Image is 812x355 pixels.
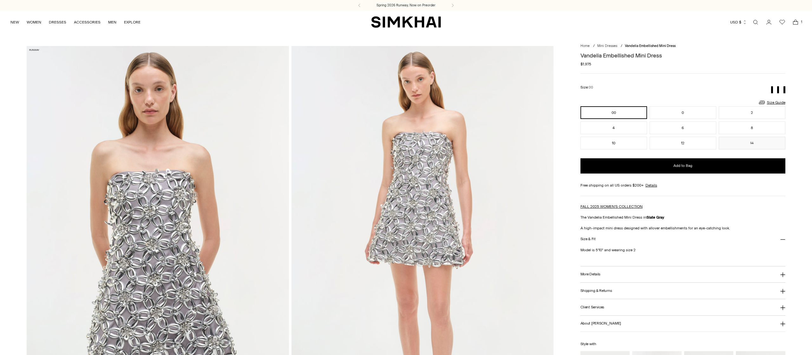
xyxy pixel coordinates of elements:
[377,3,435,8] a: Spring 2026 Runway, Now on Preorder
[646,215,664,220] strong: Slate Gray
[580,61,591,67] span: $1,975
[580,137,647,149] button: 10
[580,158,785,174] button: Add to Bag
[580,247,785,259] p: Model is 5'10" and wearing size 2
[580,84,593,90] label: Size:
[580,272,600,276] h3: More Details
[124,15,141,29] a: EXPLORE
[27,15,41,29] a: WOMEN
[776,16,789,29] a: Wishlist
[580,106,647,119] button: 00
[580,237,596,241] h3: Size & Fit
[749,16,762,29] a: Open search modal
[621,43,622,49] div: /
[645,182,657,188] a: Details
[580,122,647,134] button: 4
[49,15,66,29] a: DRESSES
[625,44,676,48] span: Vandelia Embellished Mini Dress
[580,231,785,247] button: Size & Fit
[589,85,593,89] span: 00
[580,204,643,209] a: FALL 2025 WOMEN'S COLLECTION
[580,321,621,325] h3: About [PERSON_NAME]
[580,283,785,299] button: Shipping & Returns
[593,43,595,49] div: /
[580,214,785,220] p: The Vandelia Embellished Mini Dress in
[371,16,441,28] a: SIMKHAI
[580,225,785,231] p: A high-impact mini dress designed with allover embellishments for an eye-catching look.
[763,16,775,29] a: Go to the account page
[580,182,785,188] div: Free shipping on all US orders $200+
[580,43,785,49] nav: breadcrumbs
[799,19,804,25] span: 1
[758,98,785,106] a: Size Guide
[580,299,785,315] button: Client Services
[719,122,785,134] button: 8
[719,106,785,119] button: 2
[580,44,590,48] a: Home
[74,15,101,29] a: ACCESSORIES
[580,289,612,293] h3: Shipping & Returns
[650,106,716,119] button: 0
[580,305,605,309] h3: Client Services
[673,163,692,168] span: Add to Bag
[789,16,802,29] a: Open cart modal
[650,122,716,134] button: 6
[580,53,785,58] h1: Vandelia Embellished Mini Dress
[650,137,716,149] button: 12
[580,316,785,332] button: About [PERSON_NAME]
[597,44,617,48] a: Mini Dresses
[108,15,116,29] a: MEN
[719,137,785,149] button: 14
[10,15,19,29] a: NEW
[580,266,785,283] button: More Details
[580,342,785,346] h6: Style with
[730,15,747,29] button: USD $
